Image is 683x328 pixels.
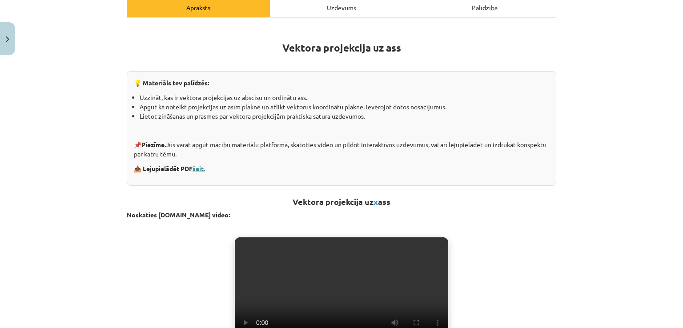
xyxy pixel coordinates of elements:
[141,140,166,148] strong: Piezīme.
[140,112,549,121] li: Lietot zināšanas un prasmes par vektora projekcijām praktiska satura uzdevumos.
[282,41,401,54] strong: Vektora projekcija uz ass
[127,211,230,219] strong: Noskaties [DOMAIN_NAME] video:
[6,36,9,42] img: icon-close-lesson-0947bae3869378f0d4975bcd49f059093ad1ed9edebbc8119c70593378902aed.svg
[293,196,390,207] strong: Vektora projekcija uz ass
[134,164,206,172] strong: 📥 Lejupielādēt PDF
[134,79,209,87] strong: 💡 Materiāls tev palīdzēs:
[134,140,549,159] p: 📌 Jūs varat apgūt mācību materiālu platformā, skatoties video un pildot interaktīvos uzdevumus, v...
[140,93,549,102] li: Uzzināt, kas ir vektora projekcijas uz abscisu un ordinātu ass.
[140,102,549,112] li: Apgūt kā noteikt projekcijas uz asīm plaknē un atlikt vektorus koordinātu plaknē, ievērojot dotos...
[193,164,205,172] a: šeit.
[374,196,378,207] span: x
